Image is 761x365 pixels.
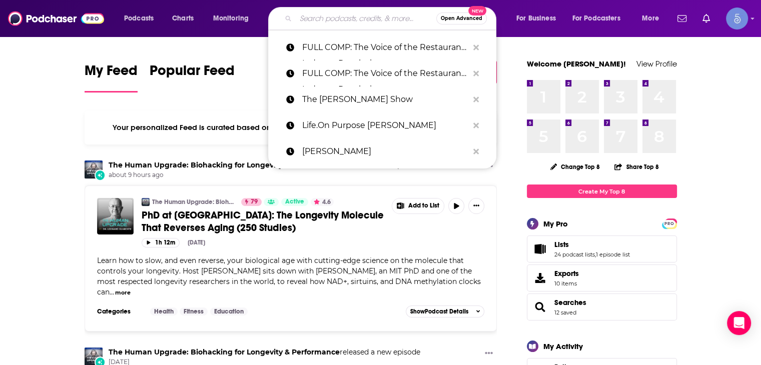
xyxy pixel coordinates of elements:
div: [DATE] [188,239,205,246]
a: 24 podcast lists [554,251,595,258]
span: PRO [663,220,675,227]
button: 4.6 [311,198,334,206]
img: Podchaser - Follow, Share and Rate Podcasts [8,9,104,28]
span: 79 [251,197,258,207]
button: Show More Button [392,198,444,213]
h3: Categories [97,307,142,315]
span: Open Advanced [441,16,482,21]
a: The [PERSON_NAME] Show [268,86,496,112]
button: Show profile menu [726,7,748,29]
input: Search podcasts, credits, & more... [296,10,436,26]
span: Show Podcast Details [410,308,468,315]
div: New Episode [95,169,106,180]
a: Searches [530,300,550,314]
span: Add to List [408,202,439,209]
button: ShowPodcast Details [406,305,485,317]
button: open menu [206,10,262,26]
a: Education [210,307,248,315]
img: PhD at MIT: The Longevity Molecule That Reverses Aging (250 Studies) [97,198,134,234]
span: about 9 hours ago [109,171,420,179]
div: Your personalized Feed is curated based on the Podcasts, Creators, Users, and Lists that you Follow. [85,110,497,144]
a: Create My Top 8 [527,184,677,198]
span: For Business [516,11,556,25]
a: Popular Feed [150,62,235,92]
button: Show More Button [481,347,497,360]
h3: released a new episode [109,160,420,170]
div: Search podcasts, credits, & more... [278,7,506,30]
a: 12 saved [554,309,576,316]
span: Searches [527,293,677,320]
span: Popular Feed [150,62,235,85]
a: My Feed [85,62,138,92]
a: Lists [530,242,550,256]
img: User Profile [726,7,748,29]
button: Open AdvancedNew [436,12,487,24]
a: PhD at [GEOGRAPHIC_DATA]: The Longevity Molecule That Reverses Aging (250 Studies) [142,209,385,234]
span: Active [285,197,304,207]
div: Open Intercom Messenger [727,311,751,335]
a: View Profile [636,59,677,68]
span: Logged in as Spiral5-G1 [726,7,748,29]
span: My Feed [85,62,138,85]
span: Monitoring [213,11,249,25]
button: open menu [509,10,568,26]
span: More [642,11,659,25]
p: Brandi Eilert [302,138,468,164]
a: The Human Upgrade: Biohacking for Longevity & Performance [152,198,235,206]
span: 10 items [554,280,579,287]
span: Exports [530,271,550,285]
button: Share Top 8 [614,157,659,176]
img: The Human Upgrade: Biohacking for Longevity & Performance [85,160,103,178]
div: My Pro [543,219,568,228]
a: Searches [554,298,586,307]
p: Life.On Purpose Brandi Eilert [302,112,468,138]
a: Charts [166,10,200,26]
a: Active [281,198,308,206]
span: PhD at [GEOGRAPHIC_DATA]: The Longevity Molecule That Reverses Aging (250 Studies) [142,209,384,234]
span: Exports [554,269,579,278]
span: Charts [172,11,194,25]
span: New [468,6,486,15]
a: The Human Upgrade: Biohacking for Longevity & Performance [109,347,340,356]
span: Lists [554,240,569,249]
div: My Activity [543,341,583,351]
a: Life.On Purpose [PERSON_NAME] [268,112,496,138]
a: 79 [241,198,262,206]
button: Show More Button [468,198,484,214]
button: open menu [635,10,671,26]
button: more [115,288,131,297]
p: The Casey Adams Show [302,86,468,112]
span: Lists [527,235,677,262]
a: Welcome [PERSON_NAME]! [527,59,626,68]
span: Learn how to slow, and even reverse, your biological age with cutting-edge science on the molecul... [97,256,481,296]
a: FULL COMP: The Voice of the Restaurant Industry Revolution [268,60,496,86]
a: The Human Upgrade: Biohacking for Longevity & Performance [109,160,340,169]
a: Lists [554,240,630,249]
a: Fitness [180,307,208,315]
span: For Podcasters [572,11,620,25]
a: Show notifications dropdown [673,10,690,27]
button: open menu [566,10,635,26]
span: Podcasts [124,11,154,25]
span: , [595,251,596,258]
img: The Human Upgrade: Biohacking for Longevity & Performance [142,198,150,206]
button: open menu [117,10,167,26]
p: FULL COMP: The Voice of the Restaurant Industry Revolution [302,34,468,60]
a: [PERSON_NAME] [268,138,496,164]
button: Change Top 8 [544,160,606,173]
h3: released a new episode [109,347,420,357]
a: Show notifications dropdown [698,10,714,27]
a: FULL COMP: The Voice of the Restaurant Industry Revolution [268,34,496,60]
button: 1h 12m [142,238,180,247]
p: FULL COMP: The Voice of the Restaurant Industry Revolution [302,60,468,86]
a: PRO [663,219,675,227]
a: 1 episode list [596,251,630,258]
span: ... [110,287,114,296]
a: Health [150,307,178,315]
